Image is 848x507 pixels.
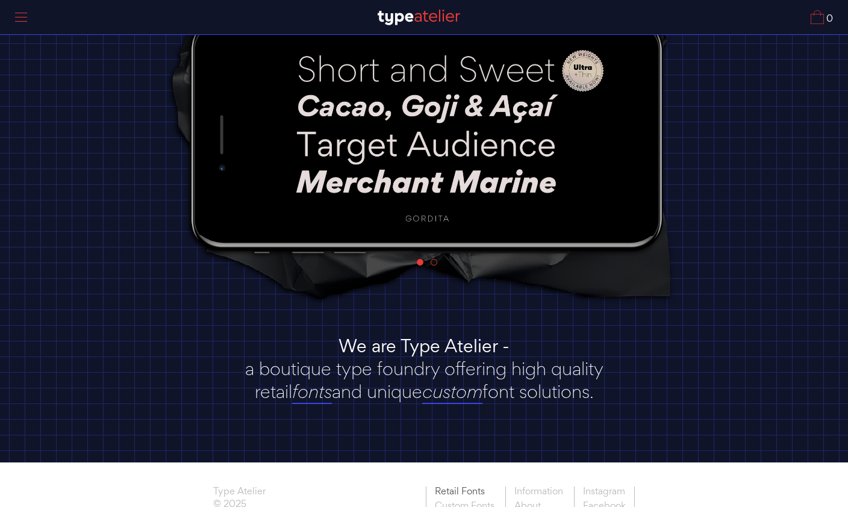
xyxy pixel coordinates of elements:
a: 2 [431,259,437,266]
a: Information [505,487,572,499]
a: Retail Fonts [426,487,503,499]
img: Cart_Icon.svg [811,10,824,24]
span: 0 [824,14,833,24]
a: Instagram [574,487,635,499]
a: Type Atelier [213,487,266,500]
a: fonts [292,380,332,404]
a: custom [422,380,482,404]
p: a boutique type foundry offering high quality retail and unique font solutions. [228,357,620,403]
img: Gordita [249,34,605,234]
strong: We are Type Atelier - [338,334,510,358]
img: TA_Logo.svg [378,10,460,25]
a: 1 [417,259,423,266]
a: 0 [811,10,833,24]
